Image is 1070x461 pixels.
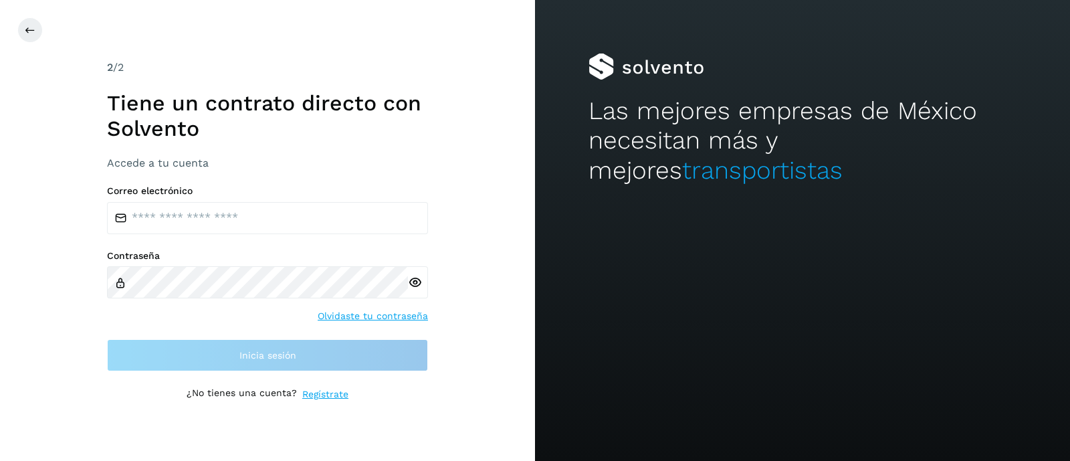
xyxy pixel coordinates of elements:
a: Regístrate [302,387,348,401]
a: Olvidaste tu contraseña [318,309,428,323]
h2: Las mejores empresas de México necesitan más y mejores [588,96,1016,185]
label: Contraseña [107,250,428,262]
h3: Accede a tu cuenta [107,157,428,169]
span: Inicia sesión [239,351,296,360]
h1: Tiene un contrato directo con Solvento [107,90,428,142]
span: transportistas [682,156,843,185]
span: 2 [107,61,113,74]
button: Inicia sesión [107,339,428,371]
div: /2 [107,60,428,76]
p: ¿No tienes una cuenta? [187,387,297,401]
label: Correo electrónico [107,185,428,197]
